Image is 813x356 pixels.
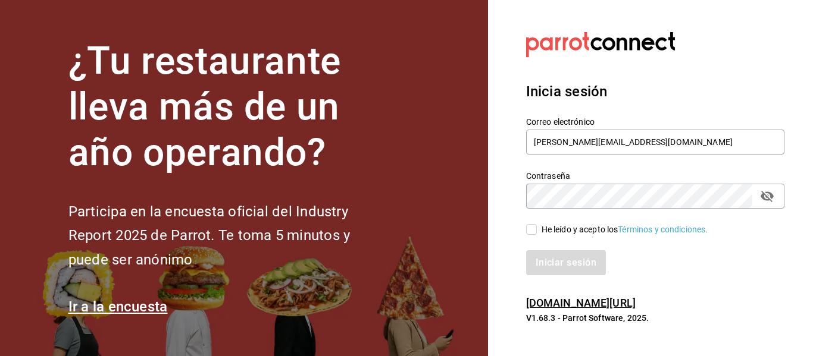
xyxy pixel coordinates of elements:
a: Términos y condiciones. [618,225,708,234]
h3: Inicia sesión [526,81,784,102]
label: Contraseña [526,172,784,180]
input: Ingresa tu correo electrónico [526,130,784,155]
a: [DOMAIN_NAME][URL] [526,297,636,309]
button: passwordField [757,186,777,206]
label: Correo electrónico [526,118,784,126]
h1: ¿Tu restaurante lleva más de un año operando? [68,39,390,175]
p: V1.68.3 - Parrot Software, 2025. [526,312,784,324]
a: Ir a la encuesta [68,298,168,315]
div: He leído y acepto los [542,223,708,236]
h2: Participa en la encuesta oficial del Industry Report 2025 de Parrot. Te toma 5 minutos y puede se... [68,200,390,272]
